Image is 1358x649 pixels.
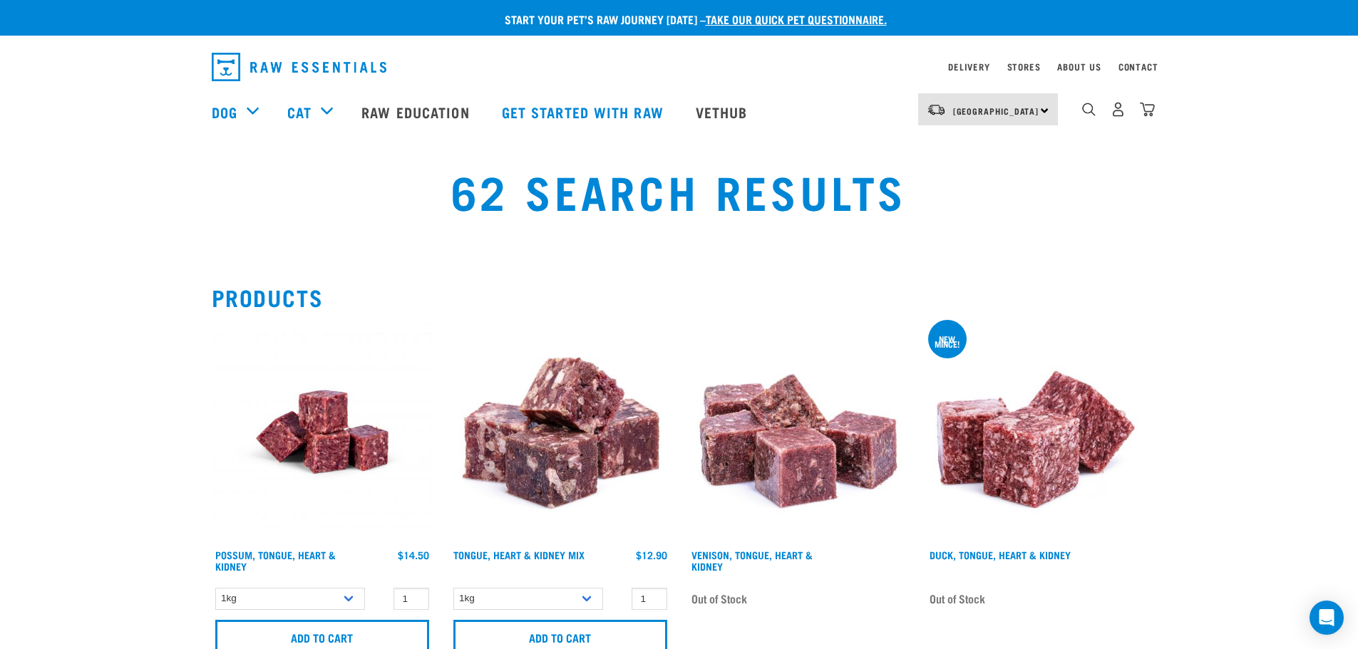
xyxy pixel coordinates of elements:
div: new mince! [928,336,967,346]
a: Delivery [948,64,989,69]
img: home-icon@2x.png [1140,102,1155,117]
a: Venison, Tongue, Heart & Kidney [691,552,813,568]
img: Possum Tongue Heart Kidney 1682 [212,321,433,542]
h1: 62 Search Results [252,165,1106,216]
a: Get started with Raw [488,83,681,140]
div: $12.90 [636,549,667,561]
a: take our quick pet questionnaire. [706,16,887,22]
div: Open Intercom Messenger [1310,601,1344,635]
a: Vethub [681,83,766,140]
a: Possum, Tongue, Heart & Kidney [215,552,336,568]
span: Out of Stock [930,588,985,609]
img: user.png [1111,102,1126,117]
span: Out of Stock [691,588,747,609]
a: Raw Education [347,83,487,140]
a: Cat [287,101,312,123]
input: 1 [393,588,429,610]
a: Duck, Tongue, Heart & Kidney [930,552,1071,557]
div: $14.50 [398,549,429,561]
img: 1124 Lamb Chicken Heart Mix 01 [926,321,1147,542]
a: Contact [1118,64,1158,69]
a: About Us [1057,64,1101,69]
img: home-icon-1@2x.png [1082,103,1096,116]
img: Raw Essentials Logo [212,53,386,81]
a: Stores [1007,64,1041,69]
h2: Products [212,284,1147,310]
img: 1167 Tongue Heart Kidney Mix 01 [450,321,671,542]
a: Dog [212,101,237,123]
input: 1 [632,588,667,610]
img: Pile Of Cubed Venison Tongue Mix For Pets [688,321,909,542]
img: van-moving.png [927,103,946,116]
a: Tongue, Heart & Kidney Mix [453,552,585,557]
span: [GEOGRAPHIC_DATA] [953,108,1039,113]
nav: dropdown navigation [200,47,1158,87]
